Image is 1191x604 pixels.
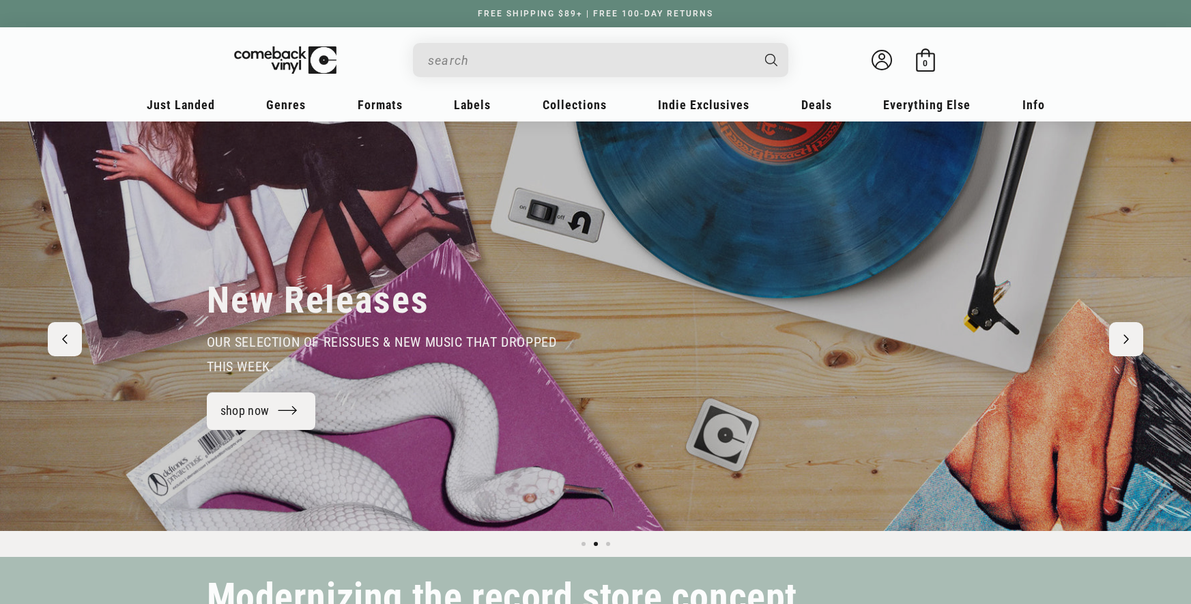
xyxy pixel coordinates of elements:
[454,98,491,112] span: Labels
[577,538,590,550] button: Load slide 1 of 3
[147,98,215,112] span: Just Landed
[1109,322,1143,356] button: Next slide
[801,98,832,112] span: Deals
[1022,98,1045,112] span: Info
[207,278,429,323] h2: New Releases
[658,98,749,112] span: Indie Exclusives
[48,322,82,356] button: Previous slide
[753,43,790,77] button: Search
[464,9,727,18] a: FREE SHIPPING $89+ | FREE 100-DAY RETURNS
[923,58,928,68] span: 0
[207,392,316,430] a: shop now
[207,334,557,375] span: our selection of reissues & new music that dropped this week.
[883,98,971,112] span: Everything Else
[590,538,602,550] button: Load slide 2 of 3
[602,538,614,550] button: Load slide 3 of 3
[428,46,751,74] input: When autocomplete results are available use up and down arrows to review and enter to select
[543,98,607,112] span: Collections
[358,98,403,112] span: Formats
[266,98,306,112] span: Genres
[413,43,788,77] div: Search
